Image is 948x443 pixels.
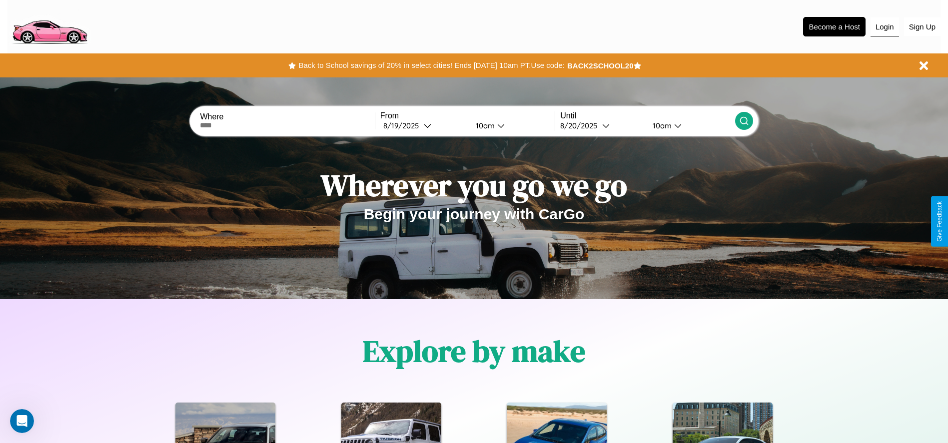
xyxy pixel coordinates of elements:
button: Sign Up [904,17,941,36]
img: logo [7,5,91,46]
div: 8 / 20 / 2025 [560,121,602,130]
button: 10am [468,120,555,131]
iframe: Intercom live chat [10,409,34,433]
b: BACK2SCHOOL20 [567,61,634,70]
h1: Explore by make [363,331,585,372]
div: 10am [471,121,497,130]
div: Give Feedback [936,201,943,242]
label: From [380,111,555,120]
button: Become a Host [803,17,866,36]
button: 8/19/2025 [380,120,468,131]
button: Back to School savings of 20% in select cities! Ends [DATE] 10am PT.Use code: [296,58,567,72]
div: 10am [648,121,674,130]
button: 10am [645,120,735,131]
button: Login [871,17,899,36]
label: Until [560,111,735,120]
div: 8 / 19 / 2025 [383,121,424,130]
label: Where [200,112,374,121]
